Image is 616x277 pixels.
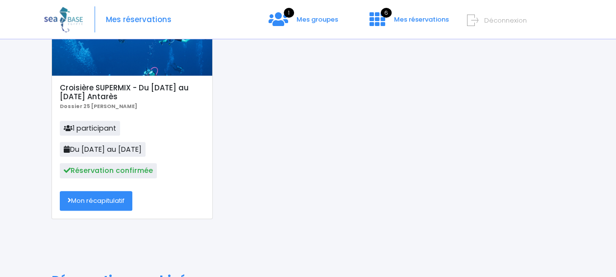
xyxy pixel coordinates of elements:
h5: Croisière SUPERMIX - Du [DATE] au [DATE] Antarès [60,83,204,101]
span: Mes réservations [394,15,449,24]
a: 6 Mes réservations [362,18,455,28]
a: 1 Mes groupes [261,18,346,28]
span: 1 participant [60,121,120,136]
span: Réservation confirmée [60,163,157,178]
a: Mon récapitulatif [60,191,132,211]
span: 1 [284,8,294,18]
span: Du [DATE] au [DATE] [60,142,146,157]
span: 6 [381,8,392,18]
span: Mes groupes [296,15,338,24]
span: Déconnexion [484,16,527,25]
b: Dossier 25 [PERSON_NAME] [60,103,137,110]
